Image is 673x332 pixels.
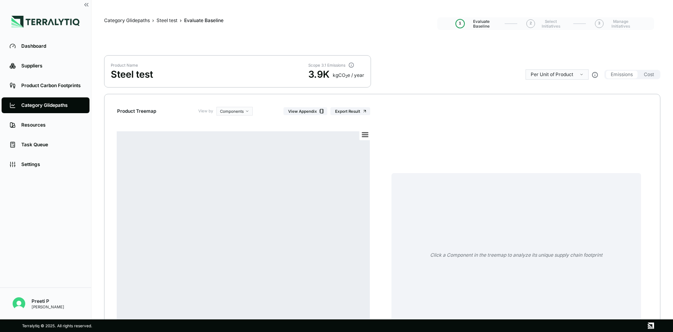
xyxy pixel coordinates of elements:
[467,19,496,28] span: Evaluate Baseline
[21,142,82,148] div: Task Queue
[598,21,600,26] span: 3
[21,63,82,69] div: Suppliers
[198,107,213,116] label: View by
[11,16,80,28] img: Logo
[180,17,182,24] span: ›
[456,16,496,32] button: 1Evaluate Baseline
[111,63,153,67] div: Product Name
[13,297,25,310] img: Preeti P
[529,21,532,26] span: 2
[104,17,150,24] a: Category Glidepaths
[9,294,28,313] button: Open user button
[538,19,563,28] span: Select Initiatives
[283,107,327,115] button: View Appendix
[21,82,82,89] div: Product Carbon Footprints
[152,17,154,24] span: ›
[21,43,82,49] div: Dashboard
[32,304,64,309] div: [PERSON_NAME]
[308,68,330,81] div: 3.9K
[606,71,638,78] button: Emissions
[595,16,635,32] button: 3Manage Initiatives
[111,68,153,81] div: Steel test
[21,161,82,168] div: Settings
[216,107,253,116] button: Components
[32,298,64,304] div: Preeti P
[333,72,364,78] div: kg CO e / year
[459,21,461,26] span: 1
[21,122,82,128] div: Resources
[330,107,370,115] button: Export Result
[639,71,659,78] button: Cost
[117,108,168,114] div: Product Treemap
[184,17,224,24] span: Evaluate Baseline
[21,102,82,108] div: Category Glidepaths
[527,16,563,32] button: 2Select Initiatives
[345,74,347,78] sub: 2
[526,69,589,80] button: Per Unit of Product
[606,19,635,28] span: Manage Initiatives
[308,63,347,67] div: Scope 3.1 Emissions
[157,17,177,24] a: Steel test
